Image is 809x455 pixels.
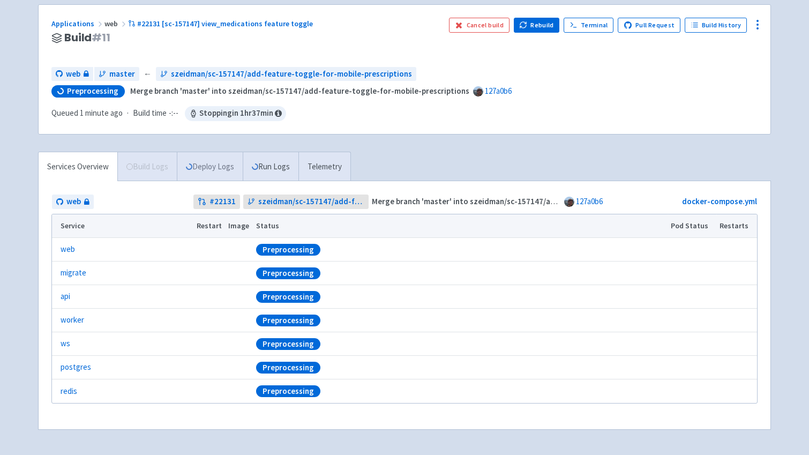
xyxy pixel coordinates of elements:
th: Service [52,214,193,238]
a: Pull Request [618,18,680,33]
div: Preprocessing [256,267,320,279]
a: postgres [61,361,91,374]
span: Preprocessing [67,86,118,96]
a: #22131 [sc-157147] view_medications feature toggle [128,19,314,28]
div: Preprocessing [256,244,320,256]
div: Preprocessing [256,338,320,350]
a: redis [61,385,77,398]
a: Terminal [564,18,613,33]
span: szeidman/sc-157147/add-feature-toggle-for-mobile-prescriptions [258,196,365,208]
span: web [66,68,80,80]
div: · [51,106,286,121]
th: Status [253,214,668,238]
a: ws [61,338,70,350]
a: docker-compose.yml [682,196,757,206]
a: web [61,243,75,256]
a: web [52,195,94,209]
span: Build time [133,107,167,120]
a: master [94,67,139,81]
span: master [109,68,135,80]
div: Preprocessing [256,291,320,303]
span: web [104,19,128,28]
span: web [66,196,81,208]
time: 1 minute ago [80,108,123,118]
span: Build [64,32,110,44]
span: # 11 [92,30,110,45]
button: Cancel build [449,18,510,33]
div: Preprocessing [256,362,320,374]
span: -:-- [169,107,178,120]
div: Preprocessing [256,385,320,397]
span: Stopping in 1 hr 37 min [185,106,286,121]
th: Pod Status [668,214,716,238]
a: worker [61,314,84,326]
a: #22131 [193,195,240,209]
strong: # 22131 [209,196,236,208]
strong: Merge branch 'master' into szeidman/sc-157147/add-feature-toggle-for-mobile-prescriptions [130,86,469,96]
button: Rebuild [514,18,560,33]
a: Telemetry [298,152,350,182]
span: ← [144,68,152,80]
div: Preprocessing [256,315,320,326]
a: szeidman/sc-157147/add-feature-toggle-for-mobile-prescriptions [156,67,416,81]
span: Queued [51,108,123,118]
th: Restart [193,214,225,238]
a: 127a0b6 [576,196,603,206]
a: Services Overview [39,152,117,182]
a: Deploy Logs [177,152,243,182]
a: api [61,290,70,303]
a: migrate [61,267,86,279]
a: 127a0b6 [485,86,512,96]
a: Build History [685,18,747,33]
a: szeidman/sc-157147/add-feature-toggle-for-mobile-prescriptions [243,195,369,209]
a: Run Logs [243,152,298,182]
a: web [51,67,93,81]
th: Image [225,214,253,238]
strong: Merge branch 'master' into szeidman/sc-157147/add-feature-toggle-for-mobile-prescriptions [372,196,711,206]
span: szeidman/sc-157147/add-feature-toggle-for-mobile-prescriptions [171,68,412,80]
a: Applications [51,19,104,28]
th: Restarts [716,214,757,238]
